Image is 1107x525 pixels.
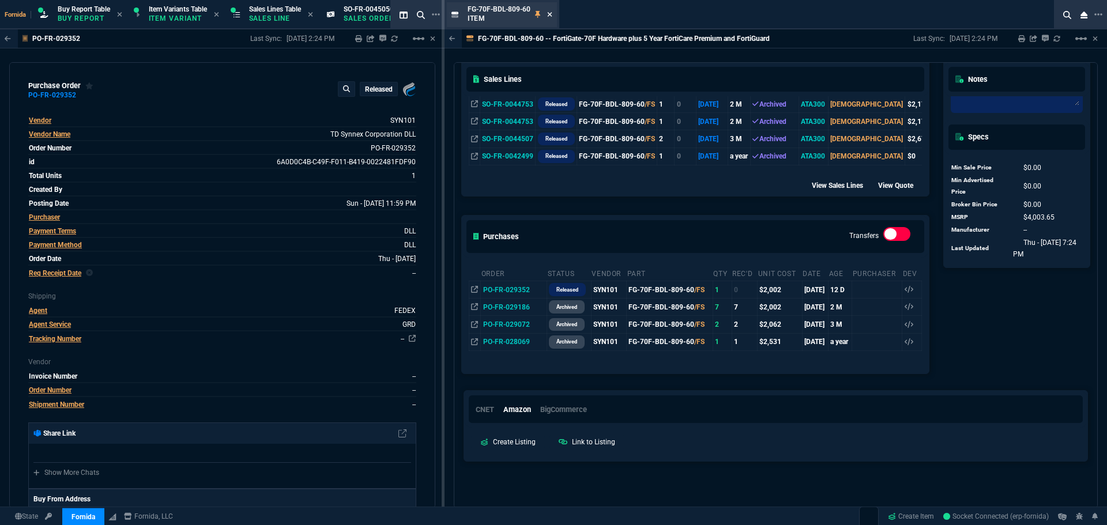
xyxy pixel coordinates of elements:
div: View Sales Lines [812,179,873,191]
div: $2,175 [908,99,945,109]
span: 0 [1023,164,1041,172]
nx-icon: Open In Opposite Panel [471,152,478,160]
span: Buy Report Table [58,5,110,13]
tr: undefined [28,198,416,210]
span: Req Receipt Date [29,269,81,277]
nx-fornida-value: PO-FR-029072 [483,319,545,330]
td: [DATE] [802,316,829,333]
span: Order Number [29,386,71,394]
td: FG-70F-BDL-809-60 [627,316,713,333]
tr: undefined [28,399,416,410]
p: archived [556,337,577,346]
h6: BigCommerce [540,405,587,414]
a: API TOKEN [42,511,55,522]
td: FG-70F-BDL-809-60 [577,113,657,130]
tr: undefined [951,174,1083,198]
tr: undefined [951,224,1083,236]
th: Vendor [591,265,626,281]
th: Rec'd [732,265,758,281]
td: ATA300 [799,130,828,148]
div: Vendor Name [29,129,70,139]
td: 7 [713,299,732,316]
span: Fornida [5,11,31,18]
td: SYN101 [591,281,626,299]
span: FG-70F-BDL-809-60 [468,5,530,13]
tr: undefined [28,333,416,345]
td: 3 M [728,130,750,148]
td: Min Advertised Price [951,174,1012,198]
span: -- [412,269,416,277]
nx-icon: Open In Opposite Panel [471,118,478,126]
td: ATA300 [799,96,828,113]
td: [DATE] [802,299,829,316]
nx-icon: Open In Opposite Panel [471,320,478,328]
span: DLL [404,227,416,235]
td: [DATE] [696,113,728,130]
span: Purchaser [29,213,60,221]
td: 1 [713,333,732,350]
span: PO-FR-029072 [483,320,530,328]
a: Create Listing [471,435,545,450]
td: [DEMOGRAPHIC_DATA] [829,96,905,113]
td: [DEMOGRAPHIC_DATA] [829,148,905,165]
td: Min Sale Price [951,161,1012,174]
nx-icon: Open In Opposite Panel [471,135,478,143]
span: FEDEX [394,307,416,315]
td: Broker Bin Price [951,198,1012,211]
a: Global State [12,511,42,522]
td: 2 [657,130,675,148]
td: [DATE] [802,333,829,350]
span: TD Synnex Corporation DLL [330,130,416,138]
span: 0 [1023,182,1041,190]
span: /FS [694,320,705,328]
span: -- [1023,226,1027,234]
th: Order [481,265,547,281]
td: FG-70F-BDL-809-60 [577,148,657,165]
a: -- [401,335,404,343]
p: Vendor [28,357,416,367]
td: 0 [675,130,696,148]
div: View Quote [878,179,924,191]
tr: undefined [28,170,416,183]
td: 2 [732,316,758,333]
p: PO-FR-029352 [32,34,80,43]
td: 0 [675,113,696,130]
nx-icon: Open New Tab [432,9,440,20]
div: $2,175 [908,116,945,127]
span: Tracking Number [29,335,81,343]
a: Link to Listing [549,435,624,450]
th: Dev [902,265,922,281]
nx-icon: Search [412,8,430,22]
span: Item Variants Table [149,5,207,13]
div: Archived [752,134,797,144]
div: purchase order [28,81,93,90]
td: [DATE] [696,148,728,165]
span: Invoice Number [29,372,77,380]
tr: undefined [28,371,416,383]
tr: undefined [28,305,416,318]
a: Create Item [883,508,939,525]
tr: undefined [951,236,1083,260]
nx-icon: Close Workbench [1076,8,1092,22]
tr: When the order was created [28,253,416,266]
span: Sales Lines Table [249,5,301,13]
td: [DEMOGRAPHIC_DATA] [829,130,905,148]
h6: CNET [476,405,494,414]
nx-icon: Back to Table [449,35,455,43]
h5: Specs [955,131,989,142]
a: Show More Chats [33,469,99,477]
th: Date [802,265,829,281]
p: archived [556,320,577,329]
span: Payment Method [29,241,82,249]
span: Socket Connected (erp-fornida) [943,512,1049,520]
span: Agent Service [29,320,71,328]
tr: undefined [951,198,1083,211]
p: Last Sync: [913,34,950,43]
nx-fornida-value: PO-FR-029186 [483,302,545,312]
td: 3 M [829,316,852,333]
span: PO-FR-028069 [483,338,530,346]
td: 1 [657,113,675,130]
p: Released [545,134,567,143]
span: undefined [414,186,416,194]
div: Archived [752,116,797,127]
